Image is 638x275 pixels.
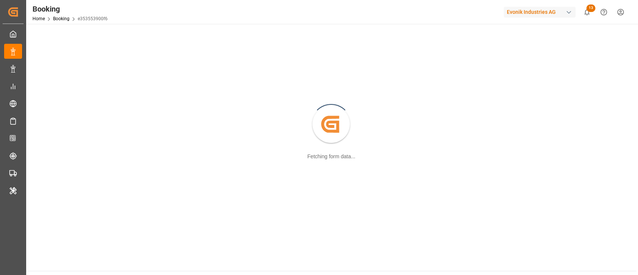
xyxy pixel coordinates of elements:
div: Booking [33,3,108,15]
span: 13 [586,4,595,12]
button: Evonik Industries AG [504,5,579,19]
button: Help Center [595,4,612,21]
div: Evonik Industries AG [504,7,576,18]
a: Booking [53,16,70,21]
button: show 13 new notifications [579,4,595,21]
div: Fetching form data... [307,153,355,161]
a: Home [33,16,45,21]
